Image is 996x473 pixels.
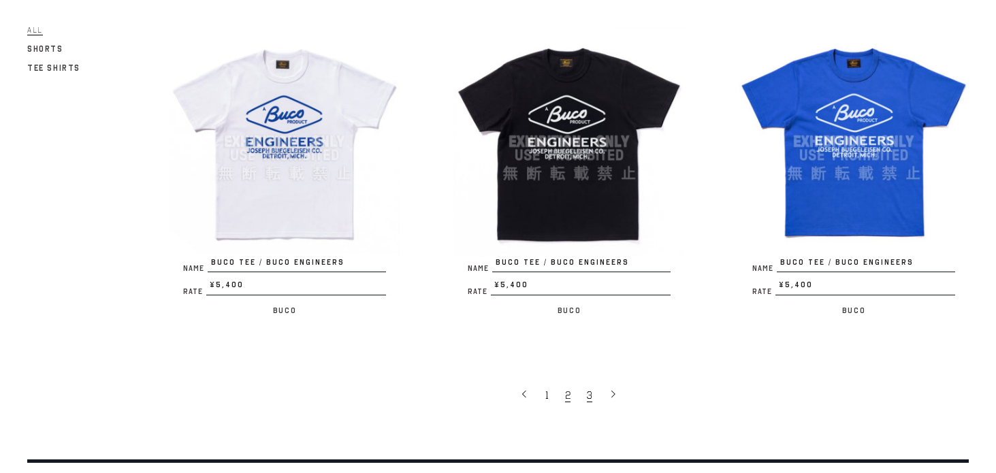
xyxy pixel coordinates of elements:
span: 3 [587,389,592,402]
span: Tee Shirts [27,63,80,73]
span: BUCO TEE / BUCO ENGINEERS [208,257,386,273]
p: Buco [739,302,969,319]
a: 1 [539,380,558,409]
span: Rate [183,288,206,295]
span: 2 [565,389,571,402]
a: 3 [580,380,602,409]
span: 1 [545,389,549,402]
a: All [27,22,43,38]
a: BUCO TEE / BUCO ENGINEERS NameBUCO TEE / BUCO ENGINEERS Rate¥5,400 Buco [739,27,969,319]
img: BUCO TEE / BUCO ENGINEERS [170,27,400,257]
a: BUCO TEE / BUCO ENGINEERS NameBUCO TEE / BUCO ENGINEERS Rate¥5,400 Buco [170,27,400,319]
p: Buco [454,302,684,319]
span: Name [183,265,208,272]
img: BUCO TEE / BUCO ENGINEERS [739,27,969,257]
a: Shorts [27,41,63,57]
span: BUCO TEE / BUCO ENGINEERS [492,257,671,273]
span: Rate [752,288,775,295]
span: Rate [468,288,491,295]
img: BUCO TEE / BUCO ENGINEERS [454,27,684,257]
span: All [27,25,43,35]
span: Shorts [27,44,63,54]
span: Name [468,265,492,272]
span: Name [752,265,777,272]
p: Buco [170,302,400,319]
a: BUCO TEE / BUCO ENGINEERS NameBUCO TEE / BUCO ENGINEERS Rate¥5,400 Buco [454,27,684,319]
span: ¥5,400 [491,279,671,295]
span: BUCO TEE / BUCO ENGINEERS [777,257,955,273]
span: ¥5,400 [206,279,386,295]
span: ¥5,400 [775,279,955,295]
a: Tee Shirts [27,60,80,76]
